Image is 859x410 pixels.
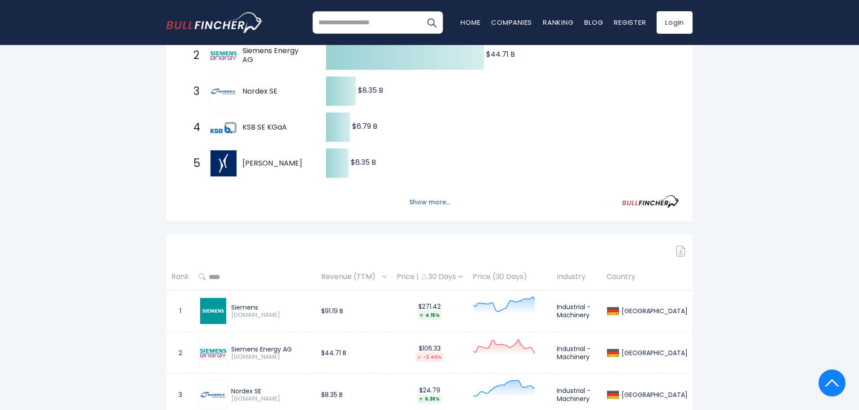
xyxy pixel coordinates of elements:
a: Blog [584,18,603,27]
td: 1 [166,290,194,332]
button: Search [421,11,443,34]
text: $6.79 B [352,121,377,131]
div: 4.15% [418,311,442,320]
img: KSB SE KGaA [210,122,237,133]
div: Nordex SE [231,387,311,395]
div: $106.33 [397,344,463,362]
div: $271.42 [397,302,463,320]
span: [DOMAIN_NAME] [231,353,311,361]
div: $24.79 [397,386,463,404]
text: $6.35 B [351,157,376,167]
div: [GEOGRAPHIC_DATA] [619,307,688,315]
a: Go to homepage [166,12,263,33]
div: Siemens [231,303,311,311]
div: 6.36% [417,394,442,404]
div: Siemens Energy AG [231,345,311,353]
a: Companies [491,18,532,27]
td: Industrial - Machinery [552,332,602,374]
th: Industry [552,264,602,290]
img: bullfincher logo [166,12,263,33]
img: Siemens Energy AG [210,51,237,60]
td: $44.71 B [316,332,392,374]
img: Krones AG [210,150,237,176]
a: Register [614,18,646,27]
td: Industrial - Machinery [552,290,602,332]
span: Siemens Energy AG [242,46,310,65]
text: $8.35 B [358,85,383,95]
th: Country [602,264,693,290]
span: KSB SE KGaA [242,123,310,132]
td: $91.19 B [316,290,392,332]
span: [DOMAIN_NAME] [231,311,311,319]
td: 2 [166,332,194,374]
span: 4 [189,120,198,135]
span: [PERSON_NAME] [242,159,310,168]
a: Ranking [543,18,573,27]
a: Home [461,18,480,27]
img: Nordex SE [210,88,237,95]
div: Price | 30 Days [397,272,463,282]
text: $44.71 B [486,49,515,59]
span: Revenue (TTM) [321,270,380,284]
th: Price (30 Days) [468,264,552,290]
span: 5 [189,156,198,171]
div: [GEOGRAPHIC_DATA] [619,391,688,399]
span: Nordex SE [242,87,310,96]
div: [GEOGRAPHIC_DATA] [619,349,688,357]
img: ENR.DE.png [200,349,226,357]
th: Rank [166,264,194,290]
img: SIE.DE.png [200,298,226,324]
span: 3 [189,84,198,99]
span: 2 [189,48,198,63]
span: [DOMAIN_NAME] [231,395,311,403]
img: NDX1.DE.png [200,391,226,399]
button: Show more... [404,195,456,210]
a: Login [657,11,693,34]
div: -2.40% [416,352,443,362]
